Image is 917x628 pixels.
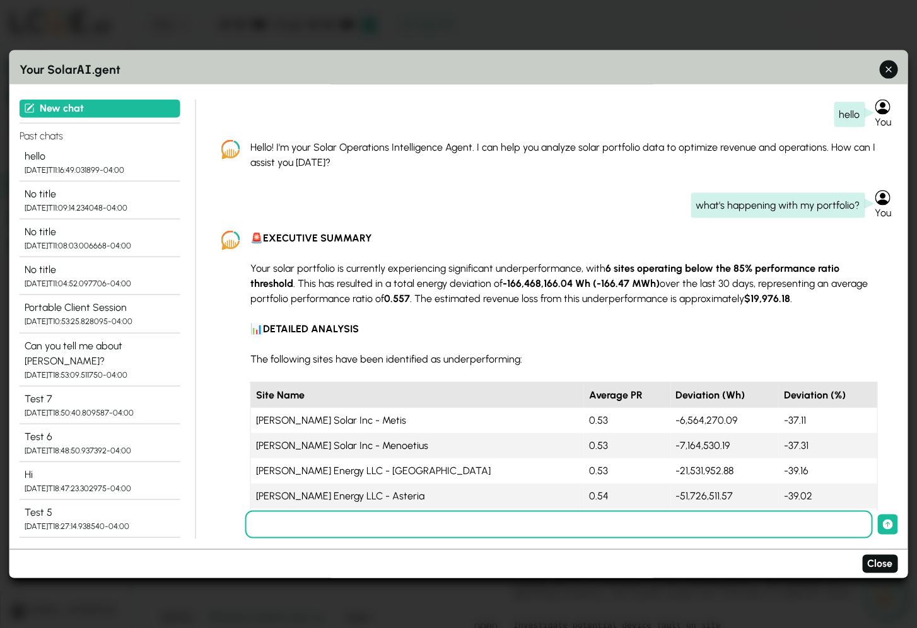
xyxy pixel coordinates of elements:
[25,482,175,494] div: [DATE]T18:47:23.302975-04:00
[20,219,180,257] button: No title [DATE]T11:08:03.006668-04:00
[834,102,865,127] div: hello
[25,391,175,406] div: Test 7
[25,262,175,277] div: No title
[20,462,180,500] button: Hi [DATE]T18:47:23.302975-04:00
[250,382,584,408] th: Site Name
[20,386,180,424] button: Test 7 [DATE]T18:50:40.809587-04:00
[20,424,180,462] button: Test 6 [DATE]T18:48:50.937392-04:00
[25,406,175,418] div: [DATE]T18:50:40.809587-04:00
[20,61,898,79] h3: Your Solar .gent
[25,505,175,520] div: Test 5
[250,407,584,433] td: [PERSON_NAME] Solar Inc - Metis
[862,555,897,573] button: Close
[221,139,240,159] img: LCOE.ai
[263,322,359,334] strong: DETAILED ANALYSIS
[25,201,175,213] div: [DATE]T11:09:14.234048-04:00
[250,351,878,366] p: The following sites have been identified as underperforming:
[25,240,175,252] div: [DATE]T11:08:03.006668-04:00
[779,382,877,408] th: Deviation (%)
[250,262,839,289] strong: 6 sites operating below the 85% performance ratio threshold
[25,186,175,201] div: No title
[263,231,372,243] strong: EXECUTIVE SUMMARY
[250,508,584,533] td: [PERSON_NAME] Power Inc - Astraeus
[25,148,175,163] div: hello
[691,192,865,218] div: what's happening with my portfolio?
[584,483,671,508] td: 0.54
[875,114,897,129] div: You
[779,407,877,433] td: -37.11
[875,205,897,220] div: You
[221,230,240,250] img: LCOE.ai
[503,277,660,289] strong: -166,468,166.04 Wh (-166.47 MWh)
[20,295,180,333] button: Portable Client Session [DATE]T10:53:25.828095-04:00
[25,300,175,315] div: Portable Client Session
[584,508,671,533] td: 0.60
[584,382,671,408] th: Average PR
[20,257,180,295] button: No title [DATE]T11:04:52.097706-04:00
[584,458,671,483] td: 0.53
[250,321,878,336] p: 📊
[25,277,175,289] div: [DATE]T11:04:52.097706-04:00
[25,429,175,445] div: Test 6
[670,508,779,533] td: -3,883,441.26
[25,368,175,380] div: [DATE]T18:53:09.511750-04:00
[25,467,175,482] div: Hi
[25,520,175,532] div: [DATE]T18:27:14.938540-04:00
[670,382,779,408] th: Deviation (Wh)
[670,458,779,483] td: -21,531,952.88
[584,407,671,433] td: 0.53
[779,508,877,533] td: -27.47
[670,483,779,508] td: -51,726,511.57
[20,99,180,117] button: New chat
[25,315,175,327] div: [DATE]T10:53:25.828095-04:00
[25,224,175,240] div: No title
[25,445,175,456] div: [DATE]T18:48:50.937392-04:00
[670,407,779,433] td: -6,564,270.09
[20,333,180,386] button: Can you tell me about [PERSON_NAME]? [DATE]T18:53:09.511750-04:00
[25,163,175,175] div: [DATE]T11:16:49.031899-04:00
[584,433,671,458] td: 0.53
[779,433,877,458] td: -37.31
[20,181,180,219] button: No title [DATE]T11:09:14.234048-04:00
[670,433,779,458] td: -7,164,530.19
[384,292,410,304] strong: 0.557
[250,230,878,245] p: 🚨
[20,122,180,143] h4: Past chats
[250,139,878,170] p: Hello! I'm your Solar Operations Intelligence Agent. I can help you analyze solar portfolio data ...
[250,433,584,458] td: [PERSON_NAME] Solar Inc - Menoetius
[250,260,878,306] p: Your solar portfolio is currently experiencing significant underperformance, with . This has resu...
[779,483,877,508] td: -39.02
[250,458,584,483] td: [PERSON_NAME] Energy LLC - [GEOGRAPHIC_DATA]
[779,458,877,483] td: -39.16
[20,500,180,538] button: Test 5 [DATE]T18:27:14.938540-04:00
[77,61,92,78] span: AI
[744,292,790,304] strong: $19,976.18
[250,483,584,508] td: [PERSON_NAME] Energy LLC - Asteria
[25,338,175,368] div: Can you tell me about [PERSON_NAME]?
[20,143,180,181] button: hello [DATE]T11:16:49.031899-04:00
